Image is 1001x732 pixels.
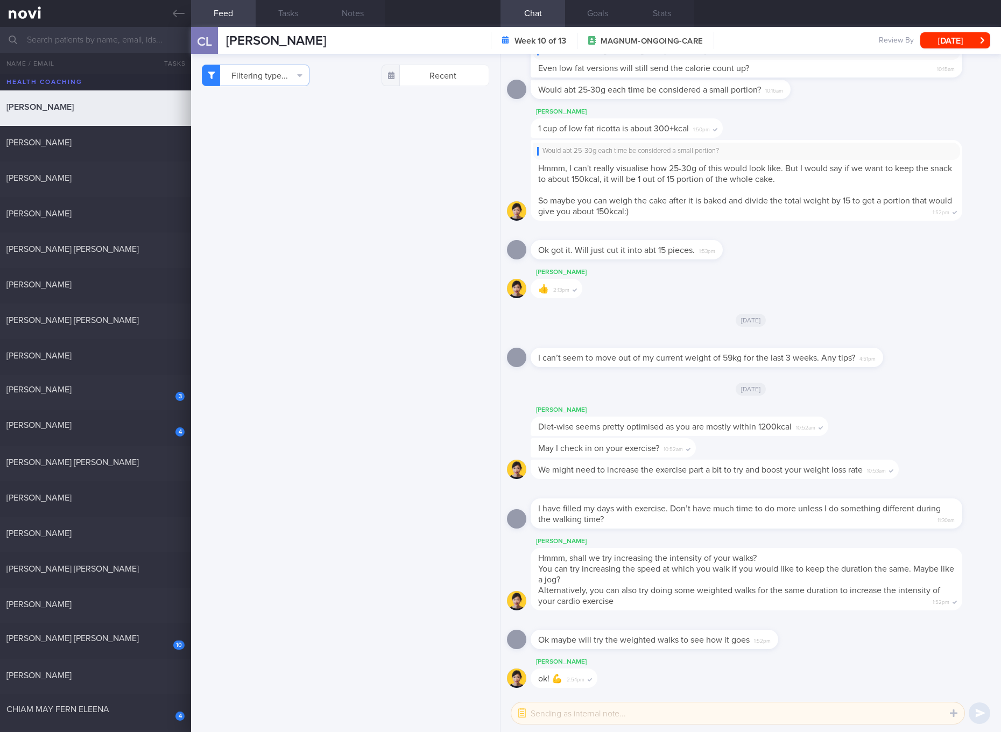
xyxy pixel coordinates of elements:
[538,466,863,474] span: We might need to increase the exercise part a bit to try and boost your weight loss rate
[765,85,783,95] span: 10:16am
[175,427,185,437] div: 4
[6,529,72,538] span: [PERSON_NAME]
[754,635,771,645] span: 1:52pm
[6,316,139,325] span: [PERSON_NAME] [PERSON_NAME]
[537,147,956,156] div: Would abt 25-30g each time be considered a small portion?
[538,285,549,293] span: 👍
[796,421,815,432] span: 10:52am
[6,174,72,182] span: [PERSON_NAME]
[226,34,326,47] span: [PERSON_NAME]
[185,20,225,62] div: CL
[6,705,109,714] span: CHIAM MAY FERN ELEENA
[736,314,766,327] span: [DATE]
[879,36,914,46] span: Review By
[538,636,750,644] span: Ok maybe will try the weighted walks to see how it goes
[6,421,72,430] span: [PERSON_NAME]
[538,246,695,255] span: Ok got it. Will just cut it into abt 15 pieces.
[867,464,886,475] span: 10:53am
[6,600,72,609] span: [PERSON_NAME]
[6,634,139,643] span: [PERSON_NAME] [PERSON_NAME]
[6,351,72,360] span: [PERSON_NAME]
[6,385,72,394] span: [PERSON_NAME]
[664,443,683,453] span: 10:52am
[175,712,185,721] div: 4
[538,444,659,453] span: May I check in on your exercise?
[6,458,139,467] span: [PERSON_NAME] [PERSON_NAME]
[6,245,139,254] span: [PERSON_NAME] [PERSON_NAME]
[601,36,703,47] span: MAGNUM-ONGOING-CARE
[202,65,309,86] button: Filtering type...
[6,494,72,502] span: [PERSON_NAME]
[148,53,191,74] button: Tasks
[531,105,755,118] div: [PERSON_NAME]
[699,245,715,255] span: 1:53pm
[175,392,185,401] div: 3
[6,565,139,573] span: [PERSON_NAME] [PERSON_NAME]
[538,124,689,133] span: 1 cup of low fat ricotta is about 300+kcal
[538,196,952,216] span: So maybe you can weigh the cake after it is baked and divide the total weight by 15 to get a port...
[567,673,584,684] span: 2:54pm
[553,284,569,294] span: 2:13pm
[937,63,955,73] span: 10:15am
[173,640,185,650] div: 10
[538,64,749,73] span: Even low fat versions will still send the calorie count up?
[538,565,954,584] span: You can try increasing the speed at which you walk if you would like to keep the duration the sam...
[933,596,949,606] span: 1:52pm
[538,423,792,431] span: Diet-wise seems pretty optimised as you are mostly within 1200kcal
[538,554,757,562] span: Hmmm, shall we try increasing the intensity of your walks?
[6,209,72,218] span: [PERSON_NAME]
[859,353,876,363] span: 4:51pm
[531,266,615,279] div: [PERSON_NAME]
[933,206,949,216] span: 1:52pm
[6,280,72,289] span: [PERSON_NAME]
[531,404,861,417] div: [PERSON_NAME]
[538,504,941,524] span: I have filled my days with exercise. Don’t have much time to do more unless I do something differ...
[514,36,566,46] strong: Week 10 of 13
[6,138,72,147] span: [PERSON_NAME]
[538,164,952,184] span: Hmmm, I can't really visualise how 25-30g of this would look like. But I would say if we want to ...
[538,354,855,362] span: I can’t seem to move out of my current weight of 59kg for the last 3 weeks. Any tips?
[6,103,74,111] span: [PERSON_NAME]
[538,674,562,683] span: ok! 💪
[531,535,995,548] div: [PERSON_NAME]
[6,671,72,680] span: [PERSON_NAME]
[937,514,955,524] span: 11:30am
[538,586,940,606] span: Alternatively, you can also try doing some weighted walks for the same duration to increase the i...
[531,656,630,668] div: [PERSON_NAME]
[736,383,766,396] span: [DATE]
[538,86,761,94] span: Would abt 25-30g each time be considered a small portion?
[693,123,710,133] span: 1:50pm
[920,32,990,48] button: [DATE]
